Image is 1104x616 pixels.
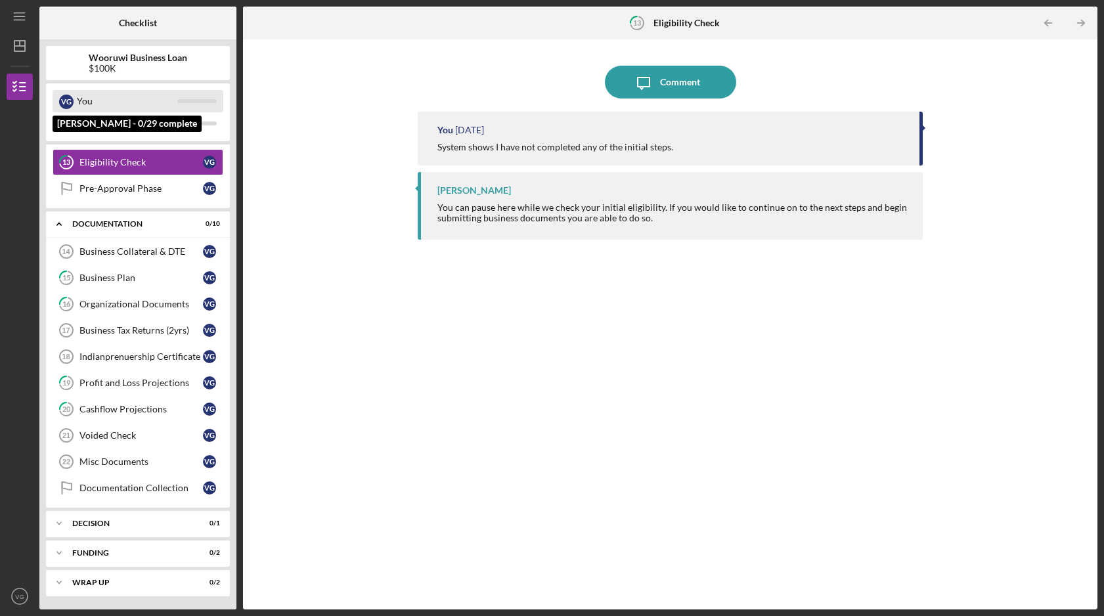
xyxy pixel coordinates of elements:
[196,519,220,527] div: 0 / 1
[79,404,203,414] div: Cashflow Projections
[79,273,203,283] div: Business Plan
[203,271,216,284] div: V G
[62,405,71,414] tspan: 20
[119,18,157,28] b: Checklist
[203,324,216,337] div: V G
[633,18,641,27] tspan: 13
[79,456,203,467] div: Misc Documents
[79,378,203,388] div: Profit and Loss Projections
[79,157,203,167] div: Eligibility Check
[203,350,216,363] div: V G
[203,455,216,468] div: V G
[62,458,70,466] tspan: 22
[53,291,223,317] a: 16Organizational DocumentsVG
[53,422,223,449] a: 21Voided CheckVG
[53,149,223,175] a: 13Eligibility CheckVG
[53,449,223,475] a: 22Misc DocumentsVG
[62,353,70,361] tspan: 18
[455,125,484,135] time: 2025-08-05 14:33
[79,325,203,336] div: Business Tax Returns (2yrs)
[79,351,203,362] div: Indianprenuership Certificate
[53,343,223,370] a: 18Indianprenuership CertificateVG
[62,379,71,387] tspan: 19
[437,125,453,135] div: You
[72,579,187,586] div: Wrap up
[59,95,74,109] div: V G
[62,274,70,282] tspan: 15
[77,112,177,135] div: [PERSON_NAME]
[79,246,203,257] div: Business Collateral & DTE
[660,66,700,99] div: Comment
[62,300,71,309] tspan: 16
[62,431,70,439] tspan: 21
[53,475,223,501] a: Documentation CollectionVG
[203,376,216,389] div: V G
[203,481,216,495] div: V G
[53,175,223,202] a: Pre-Approval PhaseVG
[79,483,203,493] div: Documentation Collection
[53,238,223,265] a: 14Business Collateral & DTEVG
[15,593,24,600] text: VG
[62,158,70,167] tspan: 13
[79,430,203,441] div: Voided Check
[53,317,223,343] a: 17Business Tax Returns (2yrs)VG
[203,182,216,195] div: V G
[62,326,70,334] tspan: 17
[89,63,187,74] div: $100K
[53,370,223,396] a: 19Profit and Loss ProjectionsVG
[7,583,33,609] button: VG
[53,265,223,291] a: 15Business PlanVG
[203,156,216,169] div: V G
[196,549,220,557] div: 0 / 2
[437,142,673,152] div: System shows I have not completed any of the initial steps.
[72,220,187,228] div: Documentation
[72,549,187,557] div: Funding
[653,18,720,28] b: Eligibility Check
[605,66,736,99] button: Comment
[203,245,216,258] div: V G
[437,202,910,223] div: You can pause here while we check your initial eligibility. If you would like to continue on to t...
[196,579,220,586] div: 0 / 2
[203,429,216,442] div: V G
[89,53,187,63] b: Wooruwi Business Loan
[203,297,216,311] div: V G
[72,519,187,527] div: Decision
[79,183,203,194] div: Pre-Approval Phase
[59,117,74,131] div: J G
[79,299,203,309] div: Organizational Documents
[77,90,177,112] div: You
[62,248,70,255] tspan: 14
[196,220,220,228] div: 0 / 10
[53,396,223,422] a: 20Cashflow ProjectionsVG
[203,403,216,416] div: V G
[437,185,511,196] div: [PERSON_NAME]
